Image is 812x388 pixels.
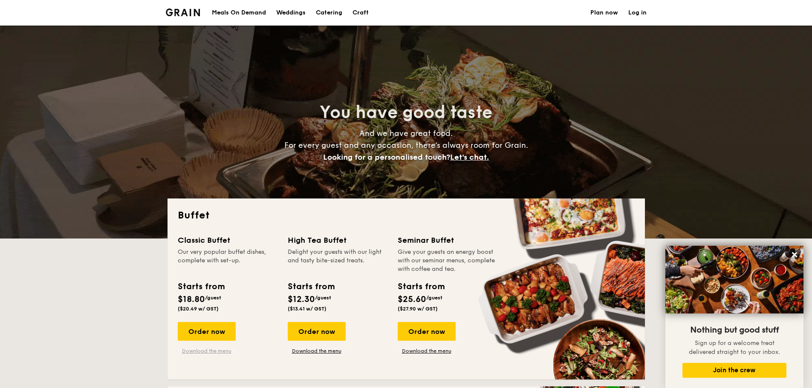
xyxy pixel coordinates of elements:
button: Close [788,248,801,262]
span: /guest [426,295,442,301]
div: Order now [398,322,456,341]
div: Give your guests an energy boost with our seminar menus, complete with coffee and tea. [398,248,497,273]
span: Looking for a personalised touch? [323,152,450,162]
div: Our very popular buffet dishes, complete with set-up. [178,248,277,273]
span: Sign up for a welcome treat delivered straight to your inbox. [689,339,780,356]
div: Starts from [288,280,334,293]
a: Download the menu [398,348,456,354]
a: Download the menu [288,348,346,354]
div: Starts from [178,280,224,293]
div: Order now [178,322,236,341]
span: $18.80 [178,294,205,305]
h2: Buffet [178,209,635,222]
span: And we have great food. For every guest and any occasion, there’s always room for Grain. [284,129,528,162]
span: Nothing but good stuff [690,325,779,335]
span: $12.30 [288,294,315,305]
div: Order now [288,322,346,341]
span: ($20.49 w/ GST) [178,306,219,312]
div: Classic Buffet [178,234,277,246]
span: You have good taste [320,102,492,123]
a: Logotype [166,9,200,16]
div: High Tea Buffet [288,234,387,246]
span: $25.60 [398,294,426,305]
span: ($27.90 w/ GST) [398,306,438,312]
div: Delight your guests with our light and tasty bite-sized treats. [288,248,387,273]
span: /guest [315,295,331,301]
a: Download the menu [178,348,236,354]
img: DSC07876-Edit02-Large.jpeg [665,246,803,313]
span: ($13.41 w/ GST) [288,306,327,312]
button: Join the crew [682,363,786,378]
span: Let's chat. [450,152,489,162]
span: /guest [205,295,221,301]
div: Seminar Buffet [398,234,497,246]
img: Grain [166,9,200,16]
div: Starts from [398,280,444,293]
